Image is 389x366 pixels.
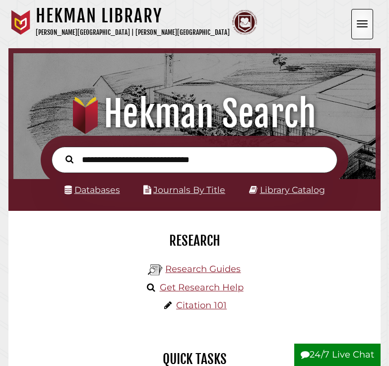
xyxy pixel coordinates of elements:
[351,9,373,39] button: Open the menu
[65,184,120,195] a: Databases
[36,5,230,27] h1: Hekman Library
[16,232,373,249] h2: Research
[165,264,241,274] a: Research Guides
[36,27,230,38] p: [PERSON_NAME][GEOGRAPHIC_DATA] | [PERSON_NAME][GEOGRAPHIC_DATA]
[19,92,370,136] h1: Hekman Search
[176,300,227,311] a: Citation 101
[148,263,163,277] img: Hekman Library Logo
[65,155,73,164] i: Search
[232,10,257,35] img: Calvin Theological Seminary
[260,184,325,195] a: Library Catalog
[61,153,78,165] button: Search
[8,10,33,35] img: Calvin University
[153,184,225,195] a: Journals By Title
[160,282,244,293] a: Get Research Help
